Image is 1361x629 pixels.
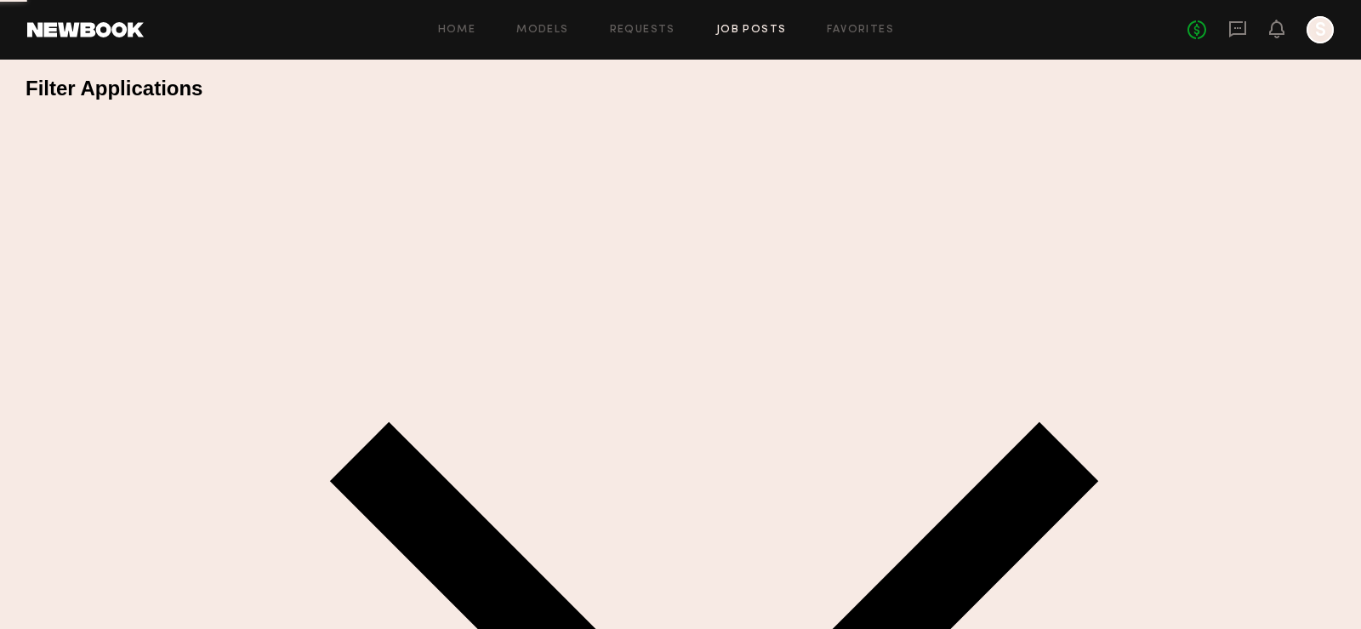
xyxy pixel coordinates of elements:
a: Job Posts [716,25,787,36]
a: Home [438,25,476,36]
a: S [1307,16,1334,43]
a: Favorites [827,25,894,36]
a: Models [516,25,568,36]
h2: Filter Applications [26,77,1361,100]
a: Requests [610,25,675,36]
